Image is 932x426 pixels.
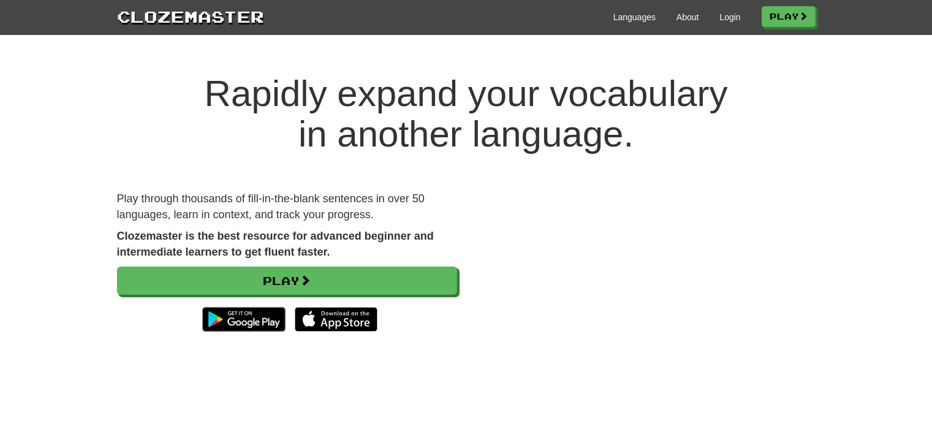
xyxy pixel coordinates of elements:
[613,11,656,23] a: Languages
[117,267,457,295] a: Play
[117,230,434,258] strong: Clozemaster is the best resource for advanced beginner and intermediate learners to get fluent fa...
[762,6,816,27] a: Play
[719,11,740,23] a: Login
[117,191,457,223] p: Play through thousands of fill-in-the-blank sentences in over 50 languages, learn in context, and...
[117,5,264,28] a: Clozemaster
[676,11,699,23] a: About
[295,307,377,332] img: Download_on_the_App_Store_Badge_US-UK_135x40-25178aeef6eb6b83b96f5f2d004eda3bffbb37122de64afbaef7...
[196,301,291,338] img: Get it on Google Play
